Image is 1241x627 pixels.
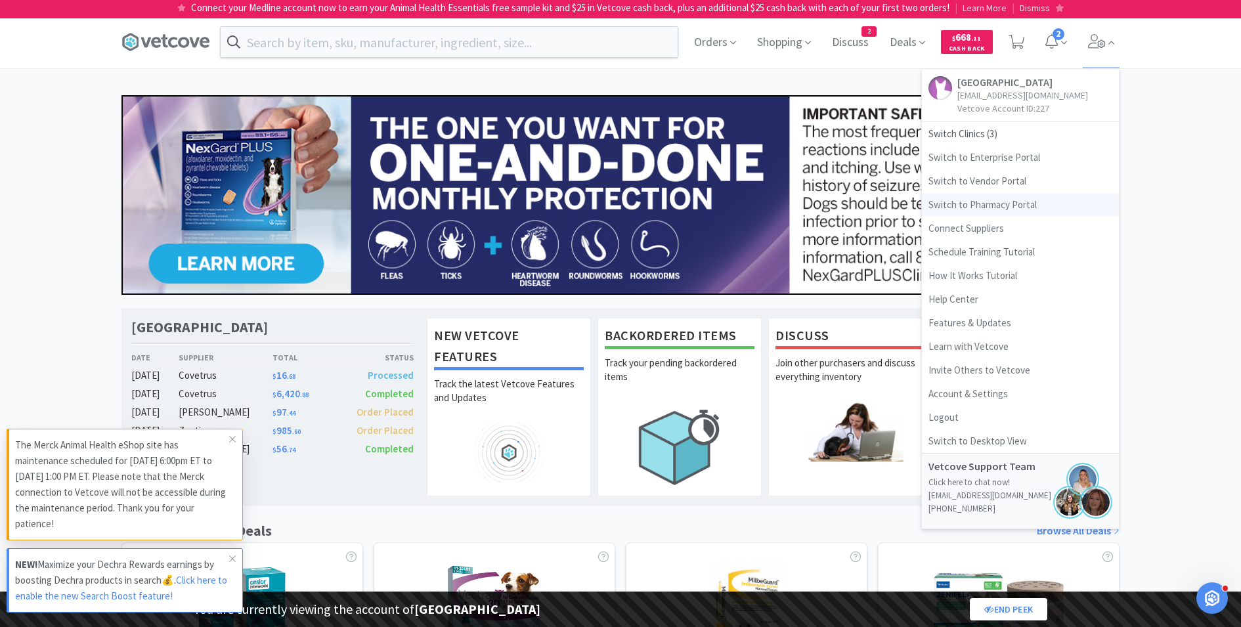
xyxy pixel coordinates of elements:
[941,24,993,60] a: $668.11Cash Back
[287,372,295,381] span: . 68
[963,2,1007,14] span: Learn More
[15,437,229,532] p: The Merck Animal Health eShop site has maintenance scheduled for [DATE] 6:00pm ET to [DATE] 1:00 ...
[598,318,762,496] a: Backordered ItemsTrack your pending backordered items
[922,70,1119,122] a: [GEOGRAPHIC_DATA][EMAIL_ADDRESS][DOMAIN_NAME]Vetcove Account ID:227
[1196,582,1228,614] iframe: Intercom live chat
[922,335,1119,358] a: Learn with Vetcove
[434,377,584,423] p: Track the latest Vetcove Features and Updates
[368,369,414,381] span: Processed
[179,404,272,420] div: [PERSON_NAME]
[292,427,301,436] span: . 60
[605,402,754,492] img: hero_backorders.png
[970,598,1047,620] a: End Peek
[272,409,276,418] span: $
[15,558,37,571] strong: NEW!
[131,368,414,383] a: [DATE]Covetrus$16.68Processed
[365,443,414,455] span: Completed
[287,409,295,418] span: . 44
[922,406,1119,429] a: Logout
[131,386,179,402] div: [DATE]
[131,351,179,364] div: Date
[131,368,179,383] div: [DATE]
[434,423,584,483] img: hero_feature_roadmap.png
[827,37,874,49] a: Discuss2
[952,31,981,43] span: 668
[1053,486,1086,519] img: hannah.png
[365,387,414,400] span: Completed
[952,34,955,43] span: $
[1066,463,1099,496] img: bridget.png
[179,386,272,402] div: Covetrus
[179,423,272,439] div: Zoetis
[862,27,876,36] span: 2
[427,318,591,496] a: New Vetcove FeaturesTrack the latest Vetcove Features and Updates
[922,146,1119,169] a: Switch to Enterprise Portal
[194,599,540,620] p: You are currently viewing the account of
[922,264,1119,288] a: How It Works Tutorial
[605,356,754,402] p: Track your pending backordered items
[827,16,874,68] span: Discuss
[272,443,295,455] span: 56
[922,169,1119,193] a: Switch to Vendor Portal
[272,391,276,399] span: $
[272,424,301,437] span: 985
[922,217,1119,240] a: Connect Suppliers
[957,76,1088,89] h5: [GEOGRAPHIC_DATA]
[922,288,1119,311] a: Help Center
[414,601,540,617] strong: [GEOGRAPHIC_DATA]
[768,318,932,496] a: DiscussJoin other purchasers and discuss everything inventory
[272,406,295,418] span: 97
[1037,523,1120,540] a: Browse All Deals
[287,446,295,454] span: . 74
[131,423,414,439] a: [DATE]Zoetis$985.60Order Placed
[131,318,268,337] h1: [GEOGRAPHIC_DATA]
[1079,486,1112,519] img: jules.png
[272,351,343,364] div: Total
[775,356,925,402] p: Join other purchasers and discuss everything inventory
[928,502,1112,515] p: [PHONE_NUMBER]
[922,358,1119,382] a: Invite Others to Vetcove
[922,193,1119,217] a: Switch to Pharmacy Portal
[131,441,414,457] a: [DATE][PERSON_NAME]$56.74Completed
[955,1,957,14] span: |
[343,351,414,364] div: Status
[922,311,1119,335] a: Features & Updates
[922,429,1119,453] a: Switch to Desktop View
[300,391,309,399] span: . 88
[272,446,276,454] span: $
[957,102,1088,115] p: Vetcove Account ID: 227
[949,45,985,54] span: Cash Back
[689,16,741,68] span: Orders
[884,16,930,68] span: Deals
[131,386,414,402] a: [DATE]Covetrus$6,420.88Completed
[1020,2,1050,14] span: Dismiss
[272,387,309,400] span: 6,420
[957,89,1088,102] p: [EMAIL_ADDRESS][DOMAIN_NAME]
[179,351,272,364] div: Supplier
[922,240,1119,264] a: Schedule Training Tutorial
[357,406,414,418] span: Order Placed
[928,489,1112,502] p: [EMAIL_ADDRESS][DOMAIN_NAME]
[922,382,1119,406] a: Account & Settings
[131,404,414,420] a: [DATE][PERSON_NAME]$97.44Order Placed
[434,325,584,370] h1: New Vetcove Features
[928,477,1010,488] a: Click here to chat now!
[179,368,272,383] div: Covetrus
[15,557,229,604] p: Maximize your Dechra Rewards earnings by boosting Dechra products in search💰.
[752,16,816,68] span: Shopping
[221,27,678,57] input: Search by item, sku, manufacturer, ingredient, size...
[272,427,276,436] span: $
[1012,1,1014,14] span: |
[922,122,1119,146] span: Switch Clinics ( 3 )
[272,369,295,381] span: 16
[131,404,179,420] div: [DATE]
[775,402,925,462] img: hero_discuss.png
[1053,28,1064,40] span: 2
[121,95,1120,295] img: 24562ba5414042f391a945fa418716b7_350.jpg
[131,423,179,439] div: [DATE]
[971,34,981,43] span: . 11
[928,460,1060,473] h5: Vetcove Support Team
[775,325,925,349] h1: Discuss
[272,372,276,381] span: $
[605,325,754,349] h1: Backordered Items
